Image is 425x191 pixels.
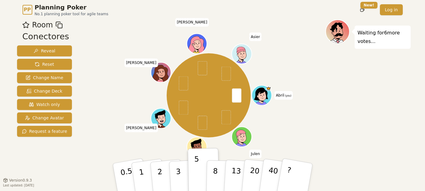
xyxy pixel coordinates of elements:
[249,33,261,41] span: Click to change your name
[284,94,292,97] span: (you)
[125,124,158,132] span: Click to change your name
[17,126,72,137] button: Request a feature
[17,45,72,56] button: Reveal
[380,4,402,15] a: Log in
[23,3,108,16] a: PPPlanning PokerNo.1 planning poker tool for agile teams
[175,18,209,27] span: Click to change your name
[358,29,408,46] p: Waiting for 6 more votes...
[25,115,64,121] span: Change Avatar
[252,86,271,105] button: Click to change your avatar
[34,48,55,54] span: Reveal
[35,12,108,16] span: No.1 planning poker tool for agile teams
[17,72,72,83] button: Change Name
[266,86,271,91] span: Abril is the host
[22,30,69,43] div: Conectores
[17,59,72,70] button: Reset
[194,155,199,188] p: 5
[3,184,34,187] span: Last updated: [DATE]
[35,61,54,67] span: Reset
[17,99,72,110] button: Watch only
[17,112,72,123] button: Change Avatar
[250,150,261,158] span: Click to change your name
[274,91,293,100] span: Click to change your name
[125,58,158,67] span: Click to change your name
[35,3,108,12] span: Planning Poker
[22,19,30,30] button: Add as favourite
[24,6,31,13] span: PP
[17,86,72,97] button: Change Deck
[29,101,60,108] span: Watch only
[9,178,32,183] span: Version 0.9.3
[360,2,378,9] div: New!
[22,128,67,134] span: Request a feature
[32,19,53,30] span: Room
[3,178,32,183] button: Version0.9.3
[27,88,62,94] span: Change Deck
[26,75,63,81] span: Change Name
[357,4,368,15] button: New!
